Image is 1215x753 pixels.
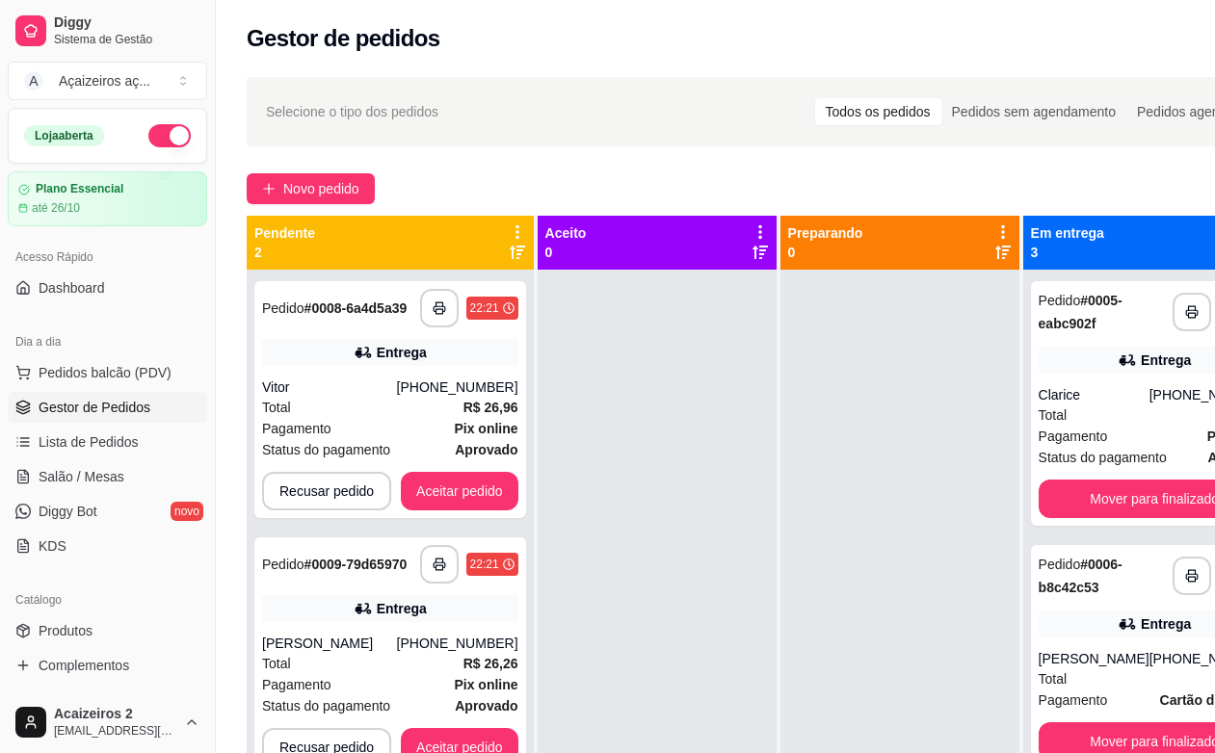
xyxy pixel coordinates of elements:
[262,439,390,460] span: Status do pagamento
[454,677,517,692] strong: Pix online
[1039,557,1081,572] span: Pedido
[8,171,207,226] a: Plano Essencialaté 26/10
[262,182,276,195] span: plus
[304,300,408,316] strong: # 0008-6a4d5a39
[262,674,331,695] span: Pagamento
[254,243,315,262] p: 2
[59,71,150,91] div: Açaizeiros aç ...
[470,300,499,316] div: 22:21
[262,472,391,510] button: Recusar pedido
[304,557,408,572] strong: # 0009-79d65970
[39,278,105,298] span: Dashboard
[8,699,207,745] button: Acaizeiros 2[EMAIL_ADDRESS][DOMAIN_NAME]
[8,427,207,457] a: Lista de Pedidos
[54,706,176,723] span: Acaizeiros 2
[1031,223,1104,243] p: Em entrega
[39,398,150,417] span: Gestor de Pedidos
[1141,351,1191,370] div: Entrega
[455,698,517,714] strong: aprovado
[545,243,587,262] p: 0
[262,377,397,397] div: Vitor
[455,442,517,457] strong: aprovado
[1031,243,1104,262] p: 3
[8,584,207,615] div: Catálogo
[8,8,207,54] a: DiggySistema de Gestão
[54,32,199,47] span: Sistema de Gestão
[262,397,291,418] span: Total
[1039,293,1123,331] strong: # 0005-eabc902f
[8,615,207,646] a: Produtos
[39,363,172,382] span: Pedidos balcão (PDV)
[39,432,139,452] span: Lista de Pedidos
[262,418,331,439] span: Pagamento
[377,599,427,618] div: Entrega
[470,557,499,572] div: 22:21
[39,536,66,556] span: KDS
[1039,404,1068,426] span: Total
[454,421,517,436] strong: Pix online
[1039,689,1108,711] span: Pagamento
[247,23,440,54] h2: Gestor de pedidos
[8,392,207,423] a: Gestor de Pedidos
[8,496,207,527] a: Diggy Botnovo
[1039,447,1167,468] span: Status do pagamento
[463,656,518,671] strong: R$ 26,26
[815,98,941,125] div: Todos os pedidos
[266,101,438,122] span: Selecione o tipo dos pedidos
[24,125,104,146] div: Loja aberta
[8,62,207,100] button: Select a team
[401,472,518,510] button: Aceitar pedido
[8,650,207,681] a: Complementos
[463,400,518,415] strong: R$ 26,96
[397,377,518,397] div: [PHONE_NUMBER]
[254,223,315,243] p: Pendente
[32,200,80,216] article: até 26/10
[1039,293,1081,308] span: Pedido
[39,621,92,640] span: Produtos
[247,173,375,204] button: Novo pedido
[788,223,863,243] p: Preparando
[8,357,207,388] button: Pedidos balcão (PDV)
[1039,668,1068,689] span: Total
[36,182,123,196] article: Plano Essencial
[1039,385,1149,404] div: Clarice
[39,656,129,675] span: Complementos
[545,223,587,243] p: Aceito
[262,695,390,716] span: Status do pagamento
[24,71,43,91] span: A
[283,178,359,199] span: Novo pedido
[1141,614,1191,634] div: Entrega
[8,461,207,492] a: Salão / Mesas
[397,634,518,653] div: [PHONE_NUMBER]
[262,557,304,572] span: Pedido
[8,326,207,357] div: Dia a dia
[39,502,97,521] span: Diggy Bot
[1039,426,1108,447] span: Pagamento
[262,634,397,653] div: [PERSON_NAME]
[39,467,124,486] span: Salão / Mesas
[8,242,207,273] div: Acesso Rápido
[788,243,863,262] p: 0
[1039,649,1149,668] div: [PERSON_NAME]
[54,723,176,739] span: [EMAIL_ADDRESS][DOMAIN_NAME]
[262,653,291,674] span: Total
[1039,557,1123,595] strong: # 0006-b8c42c53
[941,98,1126,125] div: Pedidos sem agendamento
[148,124,191,147] button: Alterar Status
[8,273,207,303] a: Dashboard
[8,531,207,561] a: KDS
[377,343,427,362] div: Entrega
[262,300,304,316] span: Pedido
[54,14,199,32] span: Diggy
